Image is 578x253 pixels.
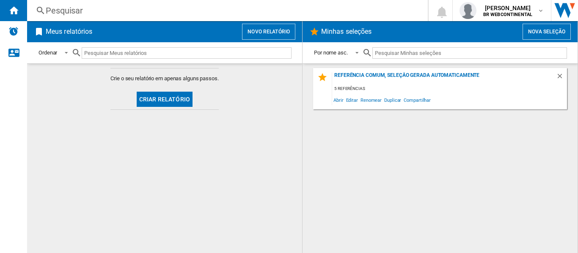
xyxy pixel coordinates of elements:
b: BR WEBCONTINENTAL [483,12,532,17]
div: Ordenar [39,49,57,56]
span: Abrir [332,94,345,106]
button: Nova seleção [523,24,571,40]
span: Duplicar [383,94,402,106]
span: Crie o seu relatório em apenas alguns passos. [110,75,219,82]
span: [PERSON_NAME] [483,4,532,12]
span: Renomear [359,94,383,106]
img: profile.jpg [460,2,476,19]
span: Editar [345,94,359,106]
div: Pesquisar [46,5,406,16]
img: alerts-logo.svg [8,26,19,36]
div: Deletar [556,72,567,84]
h2: Meus relatórios [44,24,94,40]
input: Pesquisar Meus relatórios [82,47,292,59]
button: Criar relatório [137,92,193,107]
button: Novo relatório [242,24,295,40]
span: Compartilhar [402,94,432,106]
input: Pesquisar Minhas seleções [372,47,567,59]
div: Por nome asc. [314,49,348,56]
div: Referência comum, seleção gerada automaticamente [332,72,556,84]
h2: Minhas seleções [319,24,374,40]
div: 5 referências [332,84,567,94]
